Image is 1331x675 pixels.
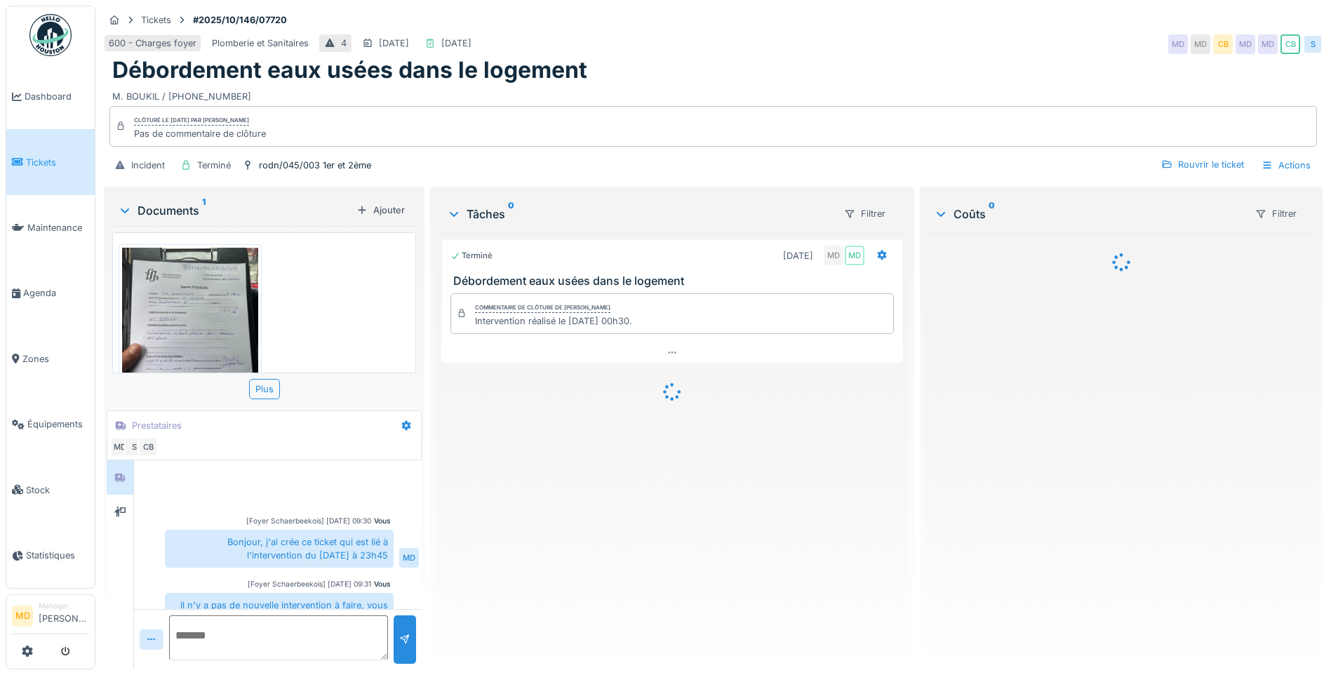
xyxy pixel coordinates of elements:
[246,516,371,526] div: [Foyer Schaerbeekois] [DATE] 09:30
[447,206,832,222] div: Tâches
[212,36,309,50] div: Plomberie et Sanitaires
[132,419,182,432] div: Prestataires
[1303,34,1323,54] div: S
[1258,34,1278,54] div: MD
[845,246,864,265] div: MD
[6,195,95,260] a: Maintenance
[824,246,843,265] div: MD
[838,203,892,224] div: Filtrer
[12,601,89,634] a: MD Manager[PERSON_NAME]
[1168,34,1188,54] div: MD
[29,14,72,56] img: Badge_color-CXgf-gQk.svg
[138,437,158,457] div: CB
[109,36,196,50] div: 600 - Charges foyer
[341,36,347,50] div: 4
[187,13,293,27] strong: #2025/10/146/07720
[399,548,419,568] div: MD
[6,129,95,194] a: Tickets
[6,260,95,326] a: Agenda
[783,249,813,262] div: [DATE]
[1191,34,1210,54] div: MD
[134,127,266,140] div: Pas de commentaire de clôture
[124,437,144,457] div: S
[453,274,897,288] h3: Débordement eaux usées dans le logement
[26,156,89,169] span: Tickets
[259,159,371,172] div: rodn/045/003 1er et 2ème
[6,457,95,522] a: Stock
[22,352,89,366] span: Zones
[112,84,1314,103] div: M. BOUKIL / [PHONE_NUMBER]
[248,579,371,589] div: [Foyer Schaerbeekois] [DATE] 09:31
[112,57,587,83] h1: Débordement eaux usées dans le logement
[508,206,514,222] sup: 0
[1236,34,1255,54] div: MD
[934,206,1243,222] div: Coûts
[39,601,89,631] li: [PERSON_NAME]
[197,159,231,172] div: Terminé
[6,392,95,457] a: Équipements
[141,13,171,27] div: Tickets
[379,36,409,50] div: [DATE]
[450,250,493,262] div: Terminé
[110,437,130,457] div: MD
[12,606,33,627] li: MD
[23,286,89,300] span: Agenda
[1249,203,1303,224] div: Filtrer
[26,549,89,562] span: Statistiques
[134,116,249,126] div: Clôturé le [DATE] par [PERSON_NAME]
[989,206,995,222] sup: 0
[1156,155,1250,174] div: Rouvrir le ticket
[249,379,280,399] div: Plus
[475,303,610,313] div: Commentaire de clôture de [PERSON_NAME]
[202,202,206,219] sup: 1
[1280,34,1300,54] div: CB
[26,483,89,497] span: Stock
[6,64,95,129] a: Dashboard
[475,314,632,328] div: Intervention réalisé le [DATE] 00h30.
[351,201,410,220] div: Ajouter
[27,221,89,234] span: Maintenance
[6,523,95,588] a: Statistiques
[1213,34,1233,54] div: CB
[6,326,95,392] a: Zones
[374,516,391,526] div: Vous
[165,593,394,645] div: Il n'y a pas de nouvelle intervention à faire, vous pouvez nous transmettre la rapport d'interven...
[1255,155,1317,175] div: Actions
[122,248,258,429] img: aogpeqajr4f1kff2cur621wmprty
[39,601,89,611] div: Manager
[118,202,351,219] div: Documents
[374,579,391,589] div: Vous
[131,159,165,172] div: Incident
[441,36,471,50] div: [DATE]
[165,530,394,568] div: Bonjour, j'ai crée ce ticket qui est lié à l'intervention du [DATE] à 23h45
[27,417,89,431] span: Équipements
[25,90,89,103] span: Dashboard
